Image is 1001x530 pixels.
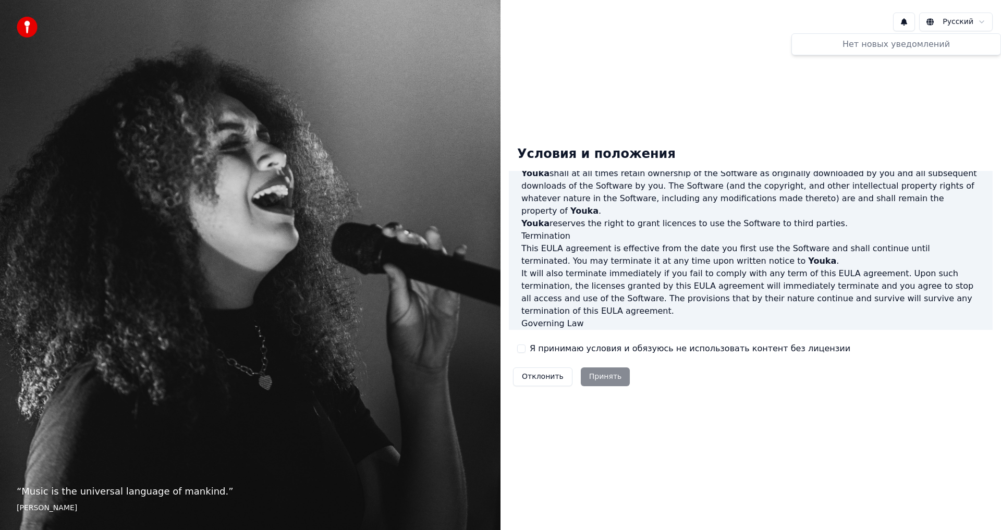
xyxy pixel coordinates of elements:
[17,484,484,499] p: “ Music is the universal language of mankind. ”
[530,342,850,355] label: Я принимаю условия и обязуюсь не использовать контент без лицензии
[521,317,980,330] h3: Governing Law
[521,168,550,178] span: Youka
[521,267,980,317] p: It will also terminate immediately if you fail to comply with any term of this EULA agreement. Up...
[17,503,484,513] footer: [PERSON_NAME]
[808,256,836,266] span: Youka
[521,230,980,242] h3: Termination
[570,206,599,216] span: Youka
[521,167,980,217] p: shall at all times retain ownership of the Software as originally downloaded by you and all subse...
[521,330,980,355] p: This EULA agreement, and any dispute arising out of or in connection with this EULA agreement, sh...
[17,17,38,38] img: youka
[521,217,980,230] p: reserves the right to grant licences to use the Software to third parties.
[521,242,980,267] p: This EULA agreement is effective from the date you first use the Software and shall continue unti...
[521,218,550,228] span: Youka
[509,138,684,171] div: Условия и положения
[513,367,572,386] button: Отклонить
[796,38,996,51] div: Нет новых уведомлений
